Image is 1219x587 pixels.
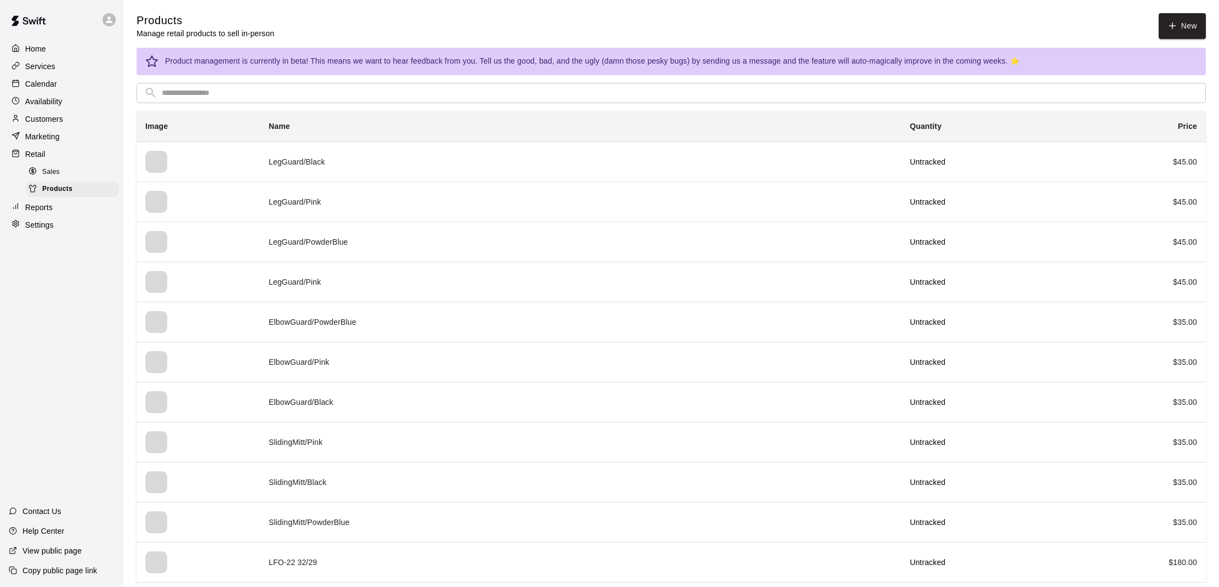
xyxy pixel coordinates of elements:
p: Marketing [25,131,60,142]
td: $ 35.00 [1065,502,1206,542]
p: Untracked [910,477,1056,488]
p: Copy public page link [22,565,97,576]
td: $ 35.00 [1065,382,1206,422]
td: LegGuard/PowderBlue [260,222,901,262]
p: Services [25,61,55,72]
a: Marketing [9,128,115,145]
p: Home [25,43,46,54]
p: Untracked [910,196,1056,207]
h5: Products [137,13,274,28]
p: Retail [25,149,46,160]
a: Calendar [9,76,115,92]
td: SlidingMitt/Pink [260,422,901,462]
a: Retail [9,146,115,162]
td: $ 35.00 [1065,342,1206,382]
p: Manage retail products to sell in-person [137,28,274,39]
td: $ 35.00 [1065,462,1206,502]
td: $ 45.00 [1065,182,1206,222]
p: Untracked [910,317,1056,328]
p: View public page [22,545,82,556]
a: Products [26,180,123,197]
p: Customers [25,114,63,125]
td: LegGuard/Black [260,142,901,182]
div: Sales [26,165,119,180]
p: Untracked [910,557,1056,568]
div: Products [26,182,119,197]
td: ElbowGuard/Black [260,382,901,422]
div: Product management is currently in beta! This means we want to hear feedback from you. Tell us th... [165,51,1019,72]
td: LegGuard/Pink [260,182,901,222]
a: New [1159,13,1206,39]
p: Untracked [910,156,1056,167]
b: Quantity [910,122,942,131]
a: Settings [9,217,115,233]
td: ElbowGuard/PowderBlue [260,302,901,342]
p: Untracked [910,437,1056,448]
a: Services [9,58,115,75]
p: Settings [25,219,54,230]
td: $ 45.00 [1065,222,1206,262]
p: Untracked [910,357,1056,368]
td: SlidingMitt/PowderBlue [260,502,901,542]
td: SlidingMitt/Black [260,462,901,502]
a: Sales [26,163,123,180]
td: $ 35.00 [1065,422,1206,462]
a: Reports [9,199,115,216]
b: Image [145,122,168,131]
p: Untracked [910,517,1056,528]
p: Contact Us [22,506,61,517]
span: Sales [42,167,60,178]
p: Help Center [22,526,64,537]
td: $ 45.00 [1065,142,1206,182]
p: Untracked [910,236,1056,247]
a: Availability [9,93,115,110]
td: LFO-22 32/29 [260,542,901,582]
td: $ 180.00 [1065,542,1206,582]
p: Untracked [910,397,1056,408]
p: Availability [25,96,63,107]
a: Home [9,41,115,57]
td: $ 45.00 [1065,262,1206,302]
p: Calendar [25,78,57,89]
p: Untracked [910,276,1056,287]
span: Products [42,184,72,195]
a: sending us a message [702,57,781,65]
b: Name [269,122,290,131]
td: $ 35.00 [1065,302,1206,342]
b: Price [1178,122,1197,131]
td: LegGuard/Pink [260,262,901,302]
a: Customers [9,111,115,127]
p: Reports [25,202,53,213]
td: ElbowGuard/Pink [260,342,901,382]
